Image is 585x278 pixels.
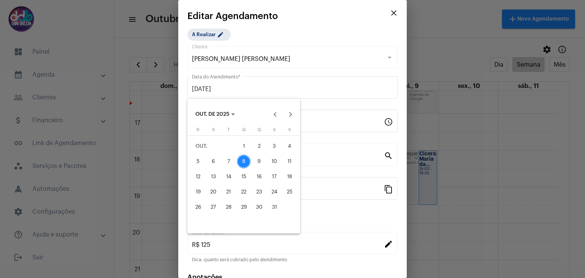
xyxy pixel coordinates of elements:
div: 18 [283,170,296,184]
span: Q [257,128,261,132]
button: 15 de outubro de 2025 [236,169,251,184]
div: 1 [237,139,251,153]
button: 5 de outubro de 2025 [190,154,206,169]
button: 3 de outubro de 2025 [267,139,282,154]
span: T [227,128,230,132]
button: 26 de outubro de 2025 [190,200,206,215]
div: 23 [252,185,266,199]
button: 22 de outubro de 2025 [236,184,251,200]
span: OUT. DE 2025 [195,112,229,117]
div: 25 [283,185,296,199]
button: 2 de outubro de 2025 [251,139,267,154]
span: S [273,128,276,132]
div: 21 [222,185,235,199]
button: Choose month and year [189,107,241,122]
td: OUT. [190,139,236,154]
div: 31 [267,200,281,214]
button: 20 de outubro de 2025 [206,184,221,200]
span: S [288,128,291,132]
button: 6 de outubro de 2025 [206,154,221,169]
div: 6 [206,155,220,168]
button: 1 de outubro de 2025 [236,139,251,154]
div: 17 [267,170,281,184]
div: 11 [283,155,296,168]
button: 28 de outubro de 2025 [221,200,236,215]
button: 19 de outubro de 2025 [190,184,206,200]
button: 18 de outubro de 2025 [282,169,297,184]
span: D [197,128,200,132]
div: 13 [206,170,220,184]
div: 28 [222,200,235,214]
button: 9 de outubro de 2025 [251,154,267,169]
button: 10 de outubro de 2025 [267,154,282,169]
span: Q [242,128,246,132]
div: 8 [237,155,251,168]
div: 3 [267,139,281,153]
div: 26 [191,200,205,214]
div: 27 [206,200,220,214]
div: 5 [191,155,205,168]
button: 8 de outubro de 2025 [236,154,251,169]
div: 30 [252,200,266,214]
button: 23 de outubro de 2025 [251,184,267,200]
button: 31 de outubro de 2025 [267,200,282,215]
button: 29 de outubro de 2025 [236,200,251,215]
div: 14 [222,170,235,184]
button: 21 de outubro de 2025 [221,184,236,200]
button: 30 de outubro de 2025 [251,200,267,215]
div: 12 [191,170,205,184]
button: 27 de outubro de 2025 [206,200,221,215]
div: 15 [237,170,251,184]
div: 20 [206,185,220,199]
div: 29 [237,200,251,214]
button: 12 de outubro de 2025 [190,169,206,184]
button: 25 de outubro de 2025 [282,184,297,200]
div: 2 [252,139,266,153]
div: 16 [252,170,266,184]
div: 22 [237,185,251,199]
span: S [212,128,215,132]
button: 7 de outubro de 2025 [221,154,236,169]
button: 11 de outubro de 2025 [282,154,297,169]
div: 9 [252,155,266,168]
button: Previous month [268,107,283,122]
button: 17 de outubro de 2025 [267,169,282,184]
div: 19 [191,185,205,199]
div: 10 [267,155,281,168]
div: 24 [267,185,281,199]
div: 7 [222,155,235,168]
button: 4 de outubro de 2025 [282,139,297,154]
div: 4 [283,139,296,153]
button: Next month [283,107,298,122]
button: 14 de outubro de 2025 [221,169,236,184]
button: 24 de outubro de 2025 [267,184,282,200]
button: 13 de outubro de 2025 [206,169,221,184]
button: 16 de outubro de 2025 [251,169,267,184]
